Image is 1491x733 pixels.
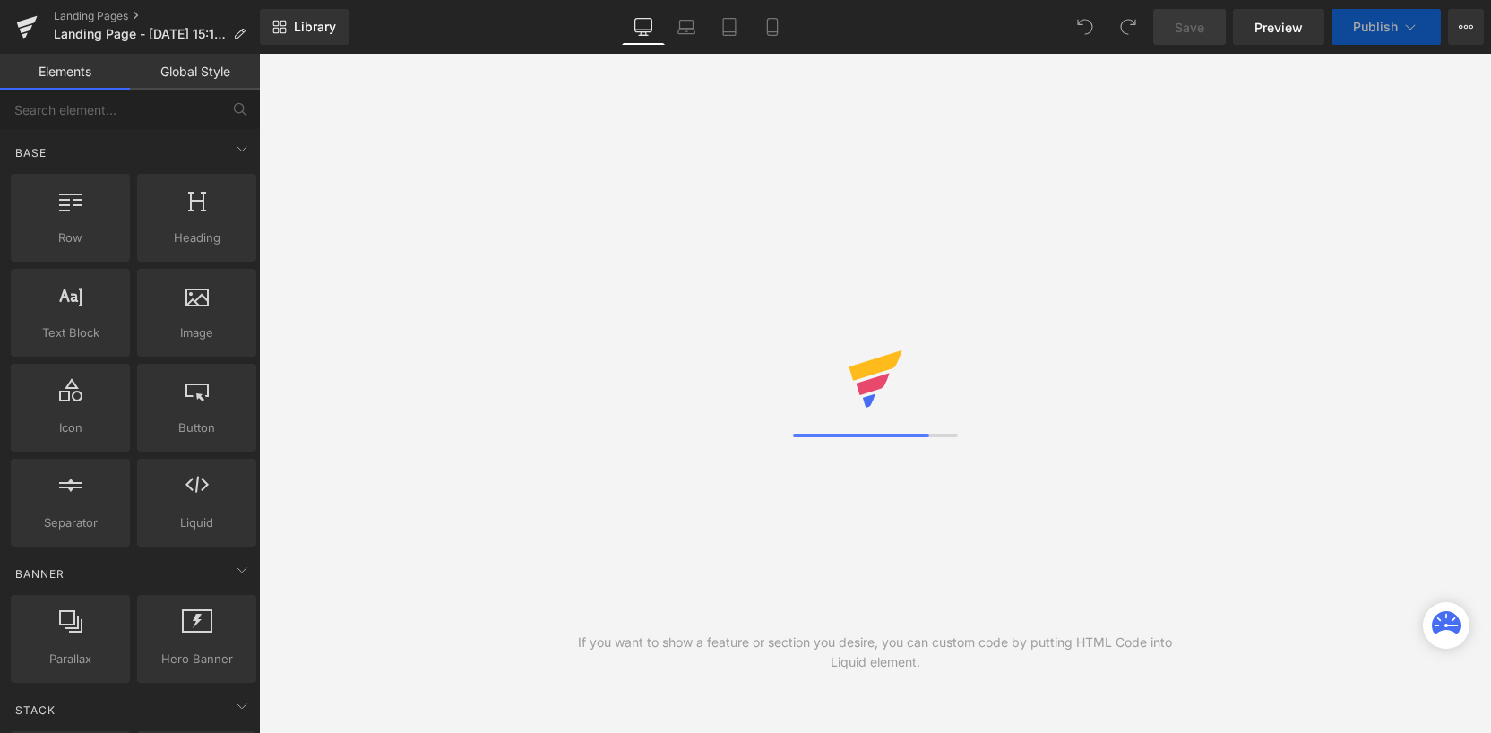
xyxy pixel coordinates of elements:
button: Undo [1067,9,1103,45]
span: Base [13,144,48,161]
span: Separator [16,513,125,532]
a: Tablet [708,9,751,45]
span: Publish [1353,20,1398,34]
span: Parallax [16,650,125,668]
span: Liquid [142,513,251,532]
button: Redo [1110,9,1146,45]
a: Global Style [130,54,260,90]
span: Icon [16,418,125,437]
span: Image [142,323,251,342]
a: Landing Pages [54,9,260,23]
span: Hero Banner [142,650,251,668]
span: Preview [1254,18,1303,37]
a: Mobile [751,9,794,45]
span: Text Block [16,323,125,342]
div: If you want to show a feature or section you desire, you can custom code by putting HTML Code int... [567,633,1184,672]
a: Preview [1233,9,1324,45]
span: Save [1175,18,1204,37]
button: More [1448,9,1484,45]
span: Heading [142,229,251,247]
a: New Library [260,9,349,45]
span: Row [16,229,125,247]
span: Landing Page - [DATE] 15:19:58 [54,27,226,41]
span: Library [294,19,336,35]
span: Banner [13,565,66,582]
span: Button [142,418,251,437]
a: Desktop [622,9,665,45]
button: Publish [1332,9,1441,45]
a: Laptop [665,9,708,45]
span: Stack [13,702,57,719]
